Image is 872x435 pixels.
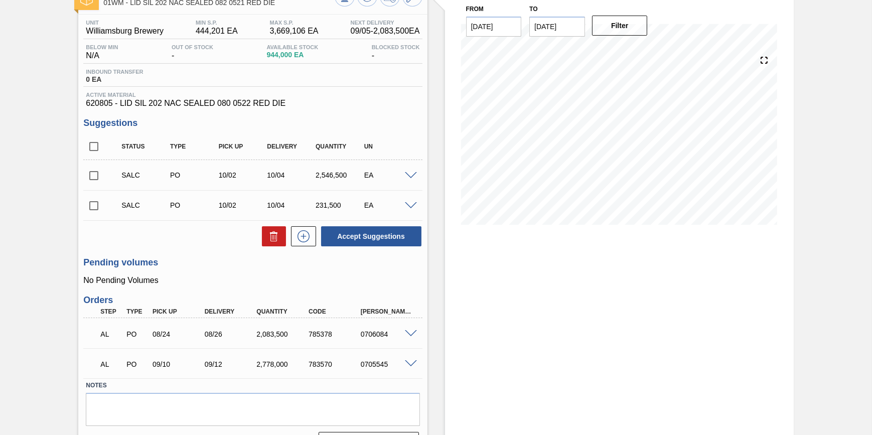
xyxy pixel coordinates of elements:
div: 08/24/2025 [150,330,208,338]
div: 0706084 [358,330,416,338]
div: 10/02/2025 [216,171,270,179]
label: From [466,6,484,13]
div: 2,546,500 [313,171,367,179]
p: No Pending Volumes [83,276,422,285]
div: 09/12/2025 [202,360,260,368]
div: 10/02/2025 [216,201,270,209]
div: Purchase order [124,330,151,338]
div: Delivery [202,308,260,315]
input: mm/dd/yyyy [529,17,585,37]
span: MIN S.P. [196,20,238,26]
div: New suggestion [286,226,316,246]
span: 3,669,106 EA [270,27,319,36]
div: Pick up [216,143,270,150]
div: 10/04/2025 [264,201,318,209]
div: Purchase order [124,360,151,368]
div: 783570 [306,360,364,368]
div: Delete Suggestions [257,226,286,246]
div: Quantity [313,143,367,150]
div: EA [362,201,415,209]
h3: Pending volumes [83,257,422,268]
div: Delivery [264,143,318,150]
div: 231,500 [313,201,367,209]
span: Unit [86,20,164,26]
span: Next Delivery [351,20,420,26]
div: - [169,44,216,60]
div: Purchase order [168,201,221,209]
div: 785378 [306,330,364,338]
div: Suggestion Awaiting Load Composition [119,201,173,209]
span: Below Min [86,44,118,50]
div: 10/04/2025 [264,171,318,179]
span: Out Of Stock [172,44,213,50]
p: AL [100,330,122,338]
span: 09/05 - 2,083,500 EA [351,27,420,36]
div: Type [168,143,221,150]
h3: Orders [83,295,422,306]
div: Type [124,308,151,315]
div: 2,083,500 [254,330,312,338]
span: MAX S.P. [270,20,319,26]
div: 2,778,000 [254,360,312,368]
div: Pick up [150,308,208,315]
span: Blocked Stock [372,44,420,50]
button: Accept Suggestions [321,226,421,246]
div: EA [362,171,415,179]
div: 08/26/2025 [202,330,260,338]
label: to [529,6,537,13]
span: 444,201 EA [196,27,238,36]
span: Inbound Transfer [86,69,143,75]
div: [PERSON_NAME]. ID [358,308,416,315]
input: mm/dd/yyyy [466,17,522,37]
div: Step [98,308,124,315]
div: Code [306,308,364,315]
div: N/A [83,44,120,60]
div: UN [362,143,415,150]
h3: Suggestions [83,118,422,128]
div: Awaiting Load Composition [98,353,124,375]
span: Active Material [86,92,419,98]
span: 0 EA [86,76,143,83]
div: - [369,44,422,60]
div: 0705545 [358,360,416,368]
span: Available Stock [267,44,319,50]
button: Filter [592,16,648,36]
span: 620805 - LID SIL 202 NAC SEALED 080 0522 RED DIE [86,99,419,108]
div: Purchase order [168,171,221,179]
p: AL [100,360,122,368]
span: Williamsburg Brewery [86,27,164,36]
div: Status [119,143,173,150]
div: Suggestion Awaiting Load Composition [119,171,173,179]
span: 944,000 EA [267,51,319,59]
div: Accept Suggestions [316,225,422,247]
div: Quantity [254,308,312,315]
label: Notes [86,378,419,393]
div: 09/10/2025 [150,360,208,368]
div: Awaiting Load Composition [98,323,124,345]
